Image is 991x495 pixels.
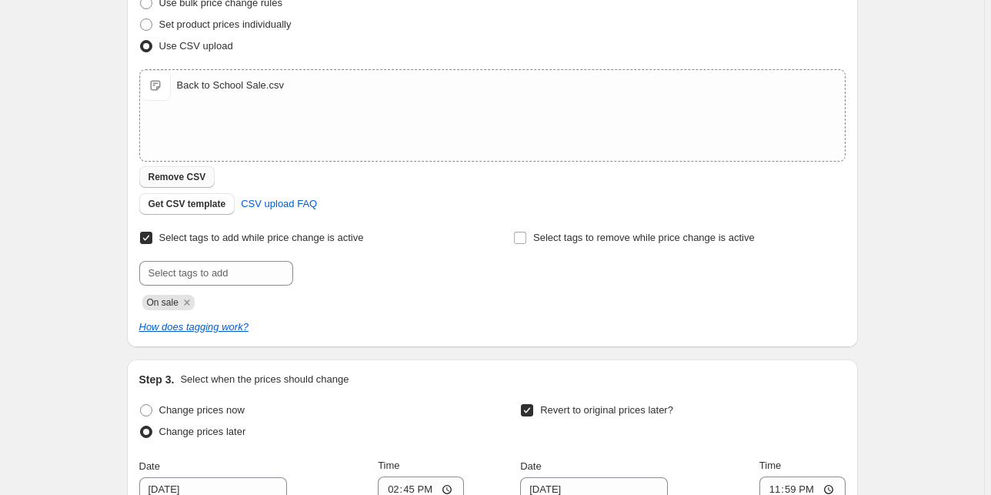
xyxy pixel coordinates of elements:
[139,166,215,188] button: Remove CSV
[159,18,292,30] span: Set product prices individually
[148,171,206,183] span: Remove CSV
[533,232,755,243] span: Select tags to remove while price change is active
[159,404,245,416] span: Change prices now
[180,296,194,309] button: Remove On sale
[180,372,349,387] p: Select when the prices should change
[139,460,160,472] span: Date
[147,297,179,308] span: On sale
[139,261,293,286] input: Select tags to add
[241,196,317,212] span: CSV upload FAQ
[139,193,235,215] button: Get CSV template
[378,460,399,471] span: Time
[232,192,326,216] a: CSV upload FAQ
[159,426,246,437] span: Change prices later
[139,321,249,333] a: How does tagging work?
[159,40,233,52] span: Use CSV upload
[139,372,175,387] h2: Step 3.
[540,404,673,416] span: Revert to original prices later?
[759,460,781,471] span: Time
[159,232,364,243] span: Select tags to add while price change is active
[520,460,541,472] span: Date
[177,78,284,93] div: Back to School Sale.csv
[148,198,226,210] span: Get CSV template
